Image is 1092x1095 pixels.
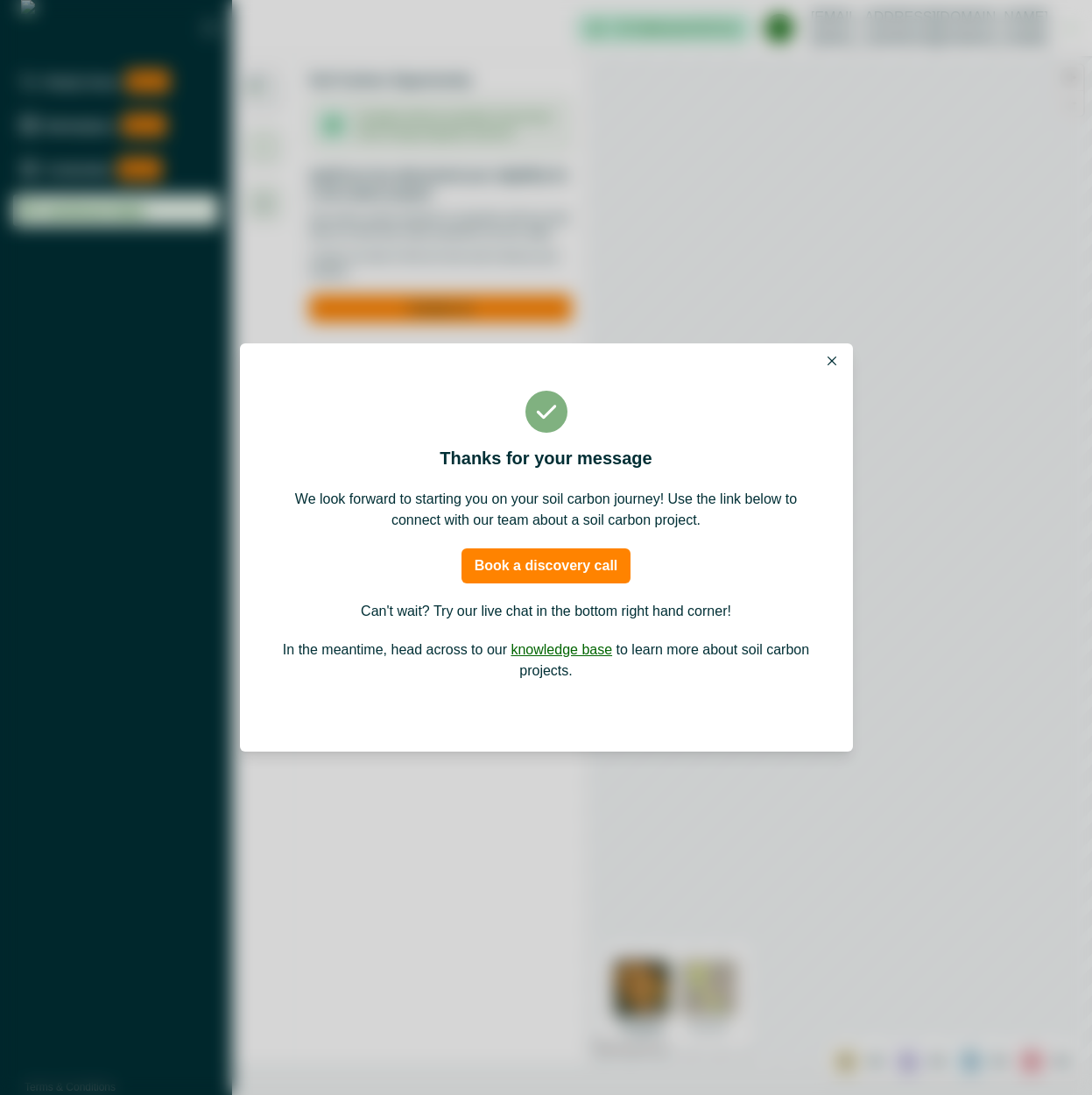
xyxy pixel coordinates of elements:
[278,489,814,531] p: We look forward to starting you on your soil carbon journey! Use the link below to connect with o...
[461,548,631,583] button: Book a discovery call
[278,639,814,682] p: In the meantime, head across to our to learn more about soil carbon projects.
[278,601,814,622] p: Can't wait? Try our live chat in the bottom right hand corner!
[278,445,814,471] p: Thanks for your message
[511,642,612,657] a: knowledge base
[821,350,842,371] button: Close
